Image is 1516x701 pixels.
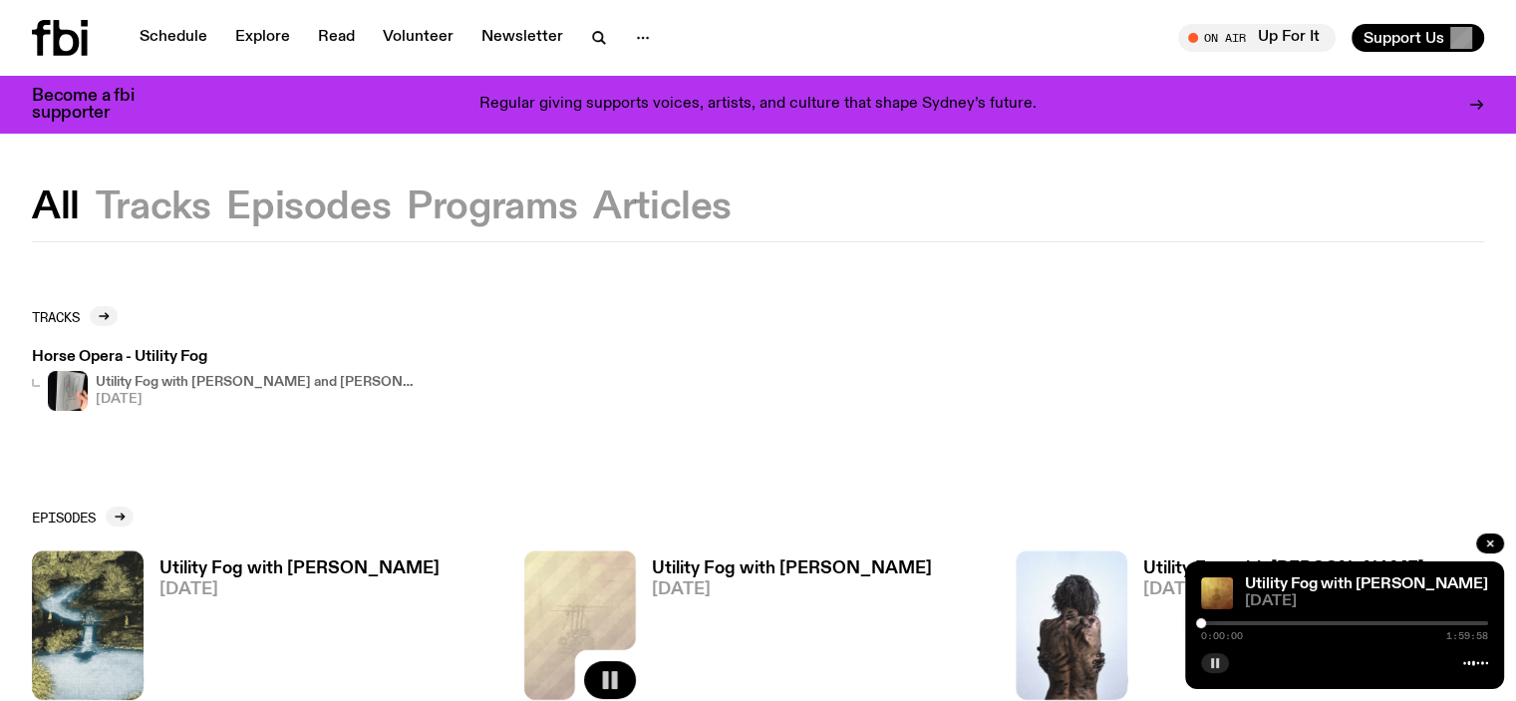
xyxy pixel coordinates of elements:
span: [DATE] [96,393,415,406]
img: Cover of Corps Citoyen album Barrani [32,550,144,699]
h3: Utility Fog with [PERSON_NAME] [159,560,440,577]
p: Regular giving supports voices, artists, and culture that shape Sydney’s future. [479,96,1037,114]
span: [DATE] [652,581,932,598]
a: Explore [223,24,302,52]
button: Episodes [226,189,391,225]
a: Read [306,24,367,52]
img: Cover of Leese's album Δ [1016,550,1127,699]
img: Cover for EYDN's single "Gold" [1201,577,1233,609]
a: Utility Fog with [PERSON_NAME] [1245,576,1488,592]
button: All [32,189,80,225]
a: Episodes [32,507,134,526]
button: Tracks [96,189,211,225]
button: Support Us [1352,24,1484,52]
span: [DATE] [1245,594,1488,609]
a: Tracks [32,306,118,326]
span: [DATE] [159,581,440,598]
a: Schedule [128,24,219,52]
span: 0:00:00 [1201,631,1243,641]
h4: Utility Fog with [PERSON_NAME] and [PERSON_NAME] / 30 Years of Planet Mu [96,376,415,389]
h3: Become a fbi supporter [32,88,159,122]
span: 1:59:58 [1446,631,1488,641]
h2: Episodes [32,510,96,525]
h3: Utility Fog with [PERSON_NAME] [652,560,932,577]
h3: Utility Fog with [PERSON_NAME] [1143,560,1423,577]
button: Articles [593,189,732,225]
button: On AirUp For It [1178,24,1336,52]
span: Support Us [1364,29,1444,47]
span: [DATE] [1143,581,1423,598]
a: Utility Fog with [PERSON_NAME][DATE] [144,560,440,699]
h3: Horse Opera - Utility Fog [32,350,415,365]
a: Newsletter [469,24,575,52]
a: Utility Fog with [PERSON_NAME][DATE] [636,560,932,699]
h2: Tracks [32,309,80,324]
button: Programs [407,189,577,225]
a: Volunteer [371,24,465,52]
a: Horse Opera - Utility FogUtility Fog with [PERSON_NAME] and [PERSON_NAME] / 30 Years of Planet Mu... [32,350,415,411]
a: Utility Fog with [PERSON_NAME][DATE] [1127,560,1423,699]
